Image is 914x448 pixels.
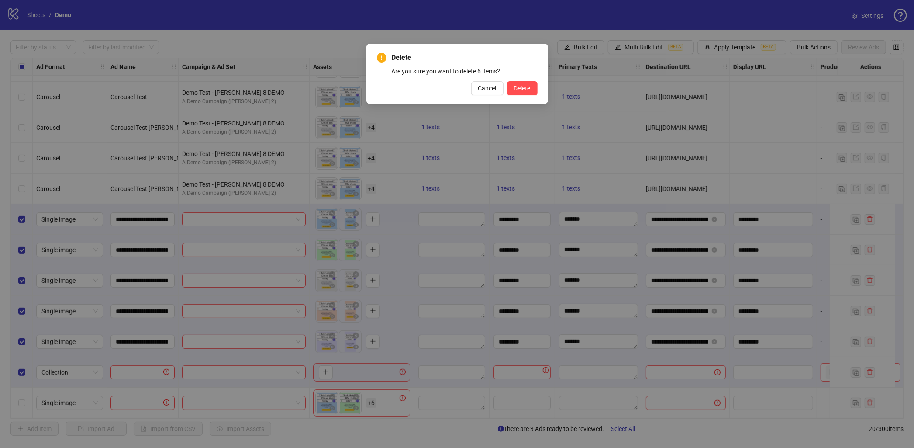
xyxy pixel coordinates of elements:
[392,66,538,76] div: Are you sure you want to delete 6 items?
[514,85,531,92] span: Delete
[478,85,497,92] span: Cancel
[471,81,504,95] button: Cancel
[392,52,538,63] span: Delete
[377,53,386,63] span: exclamation-circle
[507,81,538,95] button: Delete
